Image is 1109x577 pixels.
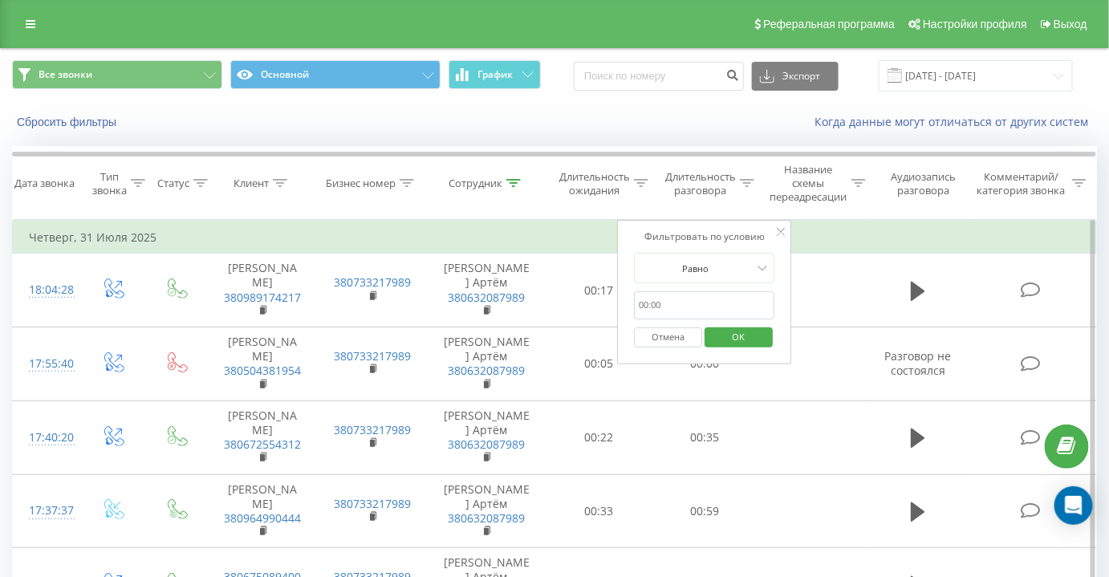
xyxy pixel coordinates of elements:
[207,254,317,327] td: [PERSON_NAME]
[230,60,441,89] button: Основной
[224,363,301,378] a: 380504381954
[882,170,965,197] div: Аудиозапись разговора
[478,69,514,80] span: График
[427,400,546,474] td: [PERSON_NAME] Артём
[449,60,541,89] button: График
[334,422,411,437] a: 380733217989
[448,363,525,378] a: 380632087989
[224,437,301,452] a: 380672554312
[224,510,301,526] a: 380964990444
[234,177,269,190] div: Клиент
[546,327,652,401] td: 00:05
[770,163,847,204] div: Название схемы переадресации
[634,327,702,347] button: Отмена
[449,177,502,190] div: Сотрудник
[427,474,546,548] td: [PERSON_NAME] Артём
[326,177,396,190] div: Бизнес номер
[157,177,189,190] div: Статус
[92,170,127,197] div: Тип звонка
[974,170,1068,197] div: Комментарий/категория звонка
[29,348,64,380] div: 17:55:40
[652,400,758,474] td: 00:35
[207,400,317,474] td: [PERSON_NAME]
[574,62,744,91] input: Поиск по номеру
[334,496,411,511] a: 380733217989
[814,114,1097,129] a: Когда данные могут отличаться от других систем
[29,274,64,306] div: 18:04:28
[334,348,411,364] a: 380733217989
[885,348,952,378] span: Разговор не состоялся
[448,510,525,526] a: 380632087989
[207,474,317,548] td: [PERSON_NAME]
[14,177,75,190] div: Дата звонка
[559,170,630,197] div: Длительность ожидания
[546,254,652,327] td: 00:17
[224,290,301,305] a: 380989174217
[427,327,546,401] td: [PERSON_NAME] Артём
[716,324,761,349] span: OK
[1054,486,1093,525] div: Open Intercom Messenger
[29,422,64,453] div: 17:40:20
[29,495,64,526] div: 17:37:37
[1054,18,1087,30] span: Выход
[12,60,222,89] button: Все звонки
[652,474,758,548] td: 00:59
[334,274,411,290] a: 380733217989
[427,254,546,327] td: [PERSON_NAME] Артём
[665,170,736,197] div: Длительность разговора
[207,327,317,401] td: [PERSON_NAME]
[546,400,652,474] td: 00:22
[634,229,775,245] div: Фильтровать по условию
[448,290,525,305] a: 380632087989
[634,291,775,319] input: 00:00
[546,474,652,548] td: 00:33
[923,18,1027,30] span: Настройки профиля
[752,62,839,91] button: Экспорт
[448,437,525,452] a: 380632087989
[705,327,773,347] button: OK
[12,115,124,129] button: Сбросить фильтры
[763,18,895,30] span: Реферальная программа
[39,68,92,81] span: Все звонки
[13,221,1097,254] td: Четверг, 31 Июля 2025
